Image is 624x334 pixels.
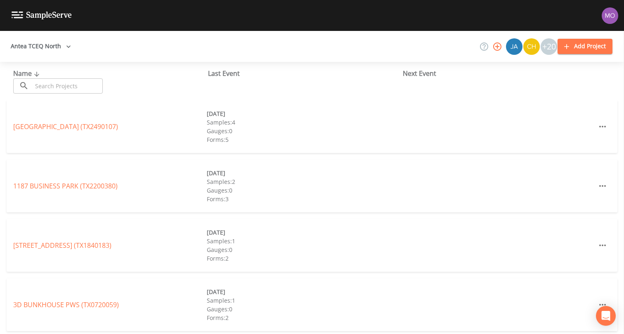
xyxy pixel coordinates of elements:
[207,135,400,144] div: Forms: 5
[207,228,400,237] div: [DATE]
[207,305,400,313] div: Gauges: 0
[506,38,523,55] div: James Whitmire
[13,122,118,131] a: [GEOGRAPHIC_DATA] (TX2490107)
[558,39,612,54] button: Add Project
[7,39,74,54] button: Antea TCEQ North
[13,300,119,309] a: 3D BUNKHOUSE PWS (TX0720059)
[208,68,403,78] div: Last Event
[602,7,618,24] img: 4e251478aba98ce068fb7eae8f78b90c
[506,38,522,55] img: 2e773653e59f91cc345d443c311a9659
[541,38,557,55] div: +20
[13,69,42,78] span: Name
[32,78,103,94] input: Search Projects
[523,38,540,55] div: Charles Medina
[207,313,400,322] div: Forms: 2
[596,306,616,326] div: Open Intercom Messenger
[13,241,111,250] a: [STREET_ADDRESS] (TX1840183)
[403,68,598,78] div: Next Event
[523,38,540,55] img: c74b8b8b1c7a9d34f67c5e0ca157ed15
[207,109,400,118] div: [DATE]
[207,287,400,296] div: [DATE]
[207,177,400,186] div: Samples: 2
[207,186,400,195] div: Gauges: 0
[207,296,400,305] div: Samples: 1
[207,237,400,245] div: Samples: 1
[207,245,400,254] div: Gauges: 0
[13,181,118,191] a: 1187 BUSINESS PARK (TX2200380)
[207,118,400,127] div: Samples: 4
[207,127,400,135] div: Gauges: 0
[207,254,400,263] div: Forms: 2
[207,195,400,203] div: Forms: 3
[207,169,400,177] div: [DATE]
[12,12,72,19] img: logo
